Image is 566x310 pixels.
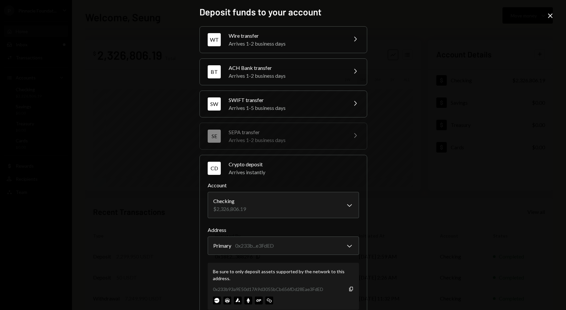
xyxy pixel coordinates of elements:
div: SW [208,97,221,111]
label: Address [208,226,359,234]
div: CDCrypto depositArrives instantly [208,181,359,310]
div: Arrives 1-2 business days [229,40,343,48]
div: SWIFT transfer [229,96,343,104]
label: Account [208,181,359,189]
div: SEPA transfer [229,128,343,136]
div: Crypto deposit [229,160,359,168]
div: Wire transfer [229,32,343,40]
h2: Deposit funds to your account [199,6,367,18]
img: polygon-mainnet [265,297,273,304]
button: BTACH Bank transferArrives 1-2 business days [200,59,367,85]
div: Arrives 1-2 business days [229,72,343,80]
button: Address [208,237,359,255]
button: SWSWIFT transferArrives 1-5 business days [200,91,367,117]
div: Arrives instantly [229,168,359,176]
div: SE [208,130,221,143]
img: arbitrum-mainnet [223,297,231,304]
button: WTWire transferArrives 1-2 business days [200,27,367,53]
div: BT [208,65,221,78]
div: Arrives 1-5 business days [229,104,343,112]
button: SESEPA transferArrives 1-2 business days [200,123,367,149]
div: WT [208,33,221,46]
div: 0x233b93a9E50d17A9d3055bCb656fDd28Eae3FdED [213,286,323,293]
button: CDCrypto depositArrives instantly [200,155,367,181]
img: optimism-mainnet [255,297,263,304]
button: Account [208,192,359,218]
div: CD [208,162,221,175]
div: Arrives 1-2 business days [229,136,343,144]
div: ACH Bank transfer [229,64,343,72]
div: Be sure to only deposit assets supported by the network to this address. [213,268,354,282]
img: ethereum-mainnet [244,297,252,304]
img: base-mainnet [213,297,221,304]
img: avalanche-mainnet [234,297,242,304]
div: 0x233b...e3FdED [235,242,274,250]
